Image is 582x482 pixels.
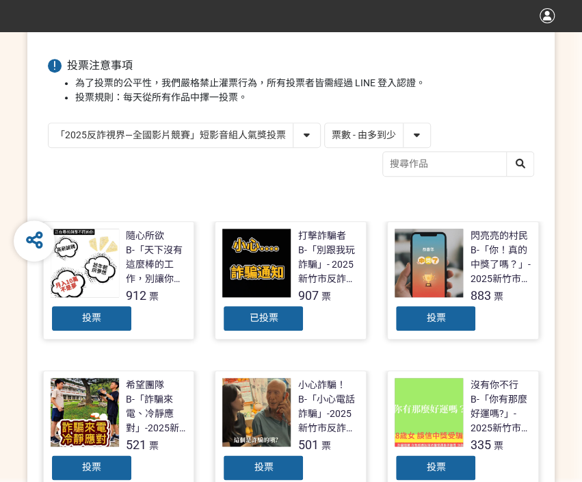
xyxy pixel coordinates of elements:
[297,437,318,452] span: 501
[75,90,534,105] li: 投票規則：每天從所有作品中擇一投票。
[297,288,318,303] span: 907
[82,312,101,323] span: 投票
[126,392,187,435] div: B-「詐騙來電、冷靜應對」-2025新竹市反詐視界影片徵件
[470,437,490,452] span: 335
[493,440,503,451] span: 票
[149,291,159,302] span: 票
[387,221,539,340] a: 閃亮亮的村民B-「你！真的中獎了嗎？」- 2025新竹市反詐視界影片徵件883票投票
[321,440,330,451] span: 票
[126,288,146,303] span: 912
[126,229,164,243] div: 隨心所欲
[126,378,164,392] div: 希望團隊
[383,152,533,176] input: 搜尋作品
[82,461,101,472] span: 投票
[75,76,534,90] li: 為了投票的公平性，我們嚴格禁止灌票行為，所有投票者皆需經過 LINE 登入認證。
[297,229,345,243] div: 打擊詐騙者
[254,461,273,472] span: 投票
[297,392,359,435] div: B-「小心電話詐騙」-2025新竹市反詐視界影片徵件
[321,291,330,302] span: 票
[126,243,187,286] div: B-「天下沒有這麼棒的工作，別讓你的求職夢變成惡夢！」- 2025新竹市反詐視界影片徵件
[493,291,503,302] span: 票
[126,437,146,452] span: 521
[297,378,345,392] div: 小心詐騙！
[470,243,531,286] div: B-「你！真的中獎了嗎？」- 2025新竹市反詐視界影片徵件
[43,221,195,340] a: 隨心所欲B-「天下沒有這麼棒的工作，別讓你的求職夢變成惡夢！」- 2025新竹市反詐視界影片徵件912票投票
[470,392,531,435] div: B-「你有那麼好運嗎?」- 2025新竹市反詐視界影片徵件
[426,461,445,472] span: 投票
[67,59,133,72] span: 投票注意事項
[215,221,367,340] a: 打擊詐騙者B-「別跟我玩詐騙」- 2025新竹市反詐視界影片徵件907票已投票
[470,229,527,243] div: 閃亮亮的村民
[470,288,490,303] span: 883
[426,312,445,323] span: 投票
[249,312,278,323] span: 已投票
[470,378,518,392] div: 沒有你不行
[149,440,159,451] span: 票
[297,243,359,286] div: B-「別跟我玩詐騙」- 2025新竹市反詐視界影片徵件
